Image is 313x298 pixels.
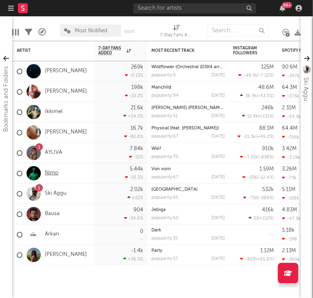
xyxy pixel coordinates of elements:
[151,216,179,220] div: popularity: 60
[247,114,258,119] span: 12.4k
[151,228,225,233] div: Dark
[211,93,225,98] div: [DATE]
[124,29,135,34] button: Save
[125,73,143,78] div: -0.13 %
[131,105,143,111] div: 21.6k
[17,48,78,53] div: Artist
[238,73,274,78] div: ( )
[211,175,225,180] div: [DATE]
[124,134,143,139] div: -82.8 %
[259,155,273,160] span: -838 %
[140,229,143,234] div: 0
[151,208,225,212] div: Jebiga
[259,73,273,78] span: -7.22 %
[282,248,296,254] div: 2.13M
[151,85,171,90] a: Manchild
[130,187,143,192] div: 2.02k
[45,190,67,197] a: Ski Aggu
[127,195,143,200] div: +22 %
[45,149,62,156] a: AYLIVA
[282,155,300,160] div: -3.19k
[45,88,87,95] a: [PERSON_NAME]
[257,135,273,139] span: +49.2 %
[282,134,299,140] div: -516k
[248,176,258,180] span: -336
[211,257,225,261] div: [DATE]
[151,167,225,171] div: Von vorn
[151,65,230,69] a: Wildflower (Orchestral (D3lt4 arrang.)
[282,85,297,90] div: 64.3M
[240,93,274,98] div: ( )
[211,236,225,241] div: [DATE]
[282,167,297,172] div: 3.26M
[259,126,274,131] div: 88.1M
[207,24,269,37] input: Search...
[160,31,193,40] div: 7-Day Fans Added (7-Day Fans Added)
[262,187,274,192] div: 532k
[151,175,178,180] div: popularity: 67
[131,64,143,70] div: 269k
[151,196,178,200] div: popularity: 65
[151,208,166,212] a: Jebiga
[133,207,143,213] div: 904
[258,94,273,98] span: -43.5 %
[123,113,143,119] div: +54.2 %
[151,106,269,110] a: [PERSON_NAME] [PERSON_NAME] - Level Space Edition
[240,256,274,262] div: ( )
[45,68,87,75] a: [PERSON_NAME]
[282,236,297,242] div: -198
[131,248,143,254] div: -1.4k
[243,135,255,139] span: -21.3k
[282,207,297,213] div: 4.83M
[151,228,161,233] a: Dark
[282,2,292,8] div: 99 +
[254,216,258,221] span: 21
[151,147,225,151] div: Wie?
[12,20,19,44] div: Edit Columns
[45,231,59,238] a: Arkan
[282,187,295,192] div: 5.11M
[160,20,193,44] div: 7-Day Fans Added (7-Day Fans Added)
[151,236,178,241] div: popularity: 35
[151,147,161,151] a: Wie?
[262,207,274,213] div: 416k
[151,85,225,90] div: Manchild
[25,20,32,44] div: Filters
[259,176,273,180] span: -12.4 %
[260,114,273,119] span: +131 %
[262,146,274,151] div: 910k
[125,93,143,98] div: -10.2 %
[211,155,225,159] div: [DATE]
[75,28,107,33] span: Most Notified
[1,66,11,132] div: Bookmarks and Folders
[45,211,60,218] a: Bausa
[282,175,297,180] div: -73k
[243,195,274,200] div: ( )
[124,216,143,221] div: -34.6 %
[245,155,258,160] span: -1.55k
[151,126,225,131] div: Physical (feat. Troye Sivan)
[45,109,62,116] a: Ikkimel
[301,77,311,101] div: Ski Aggu
[244,73,258,78] span: -49.5k
[133,3,256,13] input: Search for artists
[131,85,143,90] div: 198k
[151,106,225,110] div: BÖSER JUNGE - Level Space Edition
[151,187,225,192] div: PALERMO
[45,129,87,136] a: [PERSON_NAME]
[131,126,143,131] div: 16.7k
[249,196,258,200] span: -710
[151,257,178,261] div: popularity: 57
[45,251,87,258] a: [PERSON_NAME]
[282,93,299,99] div: -573k
[151,48,213,53] div: Most Recent Track
[245,94,257,98] span: 36.9k
[211,114,225,118] div: [DATE]
[249,216,274,221] div: ( )
[151,167,171,171] a: Von vorn
[151,187,198,192] a: [GEOGRAPHIC_DATA]
[242,175,274,180] div: ( )
[151,65,225,69] div: Wildflower (Orchestral (D3lt4 arrang.)
[151,114,178,118] div: popularity: 51
[240,154,274,160] div: ( )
